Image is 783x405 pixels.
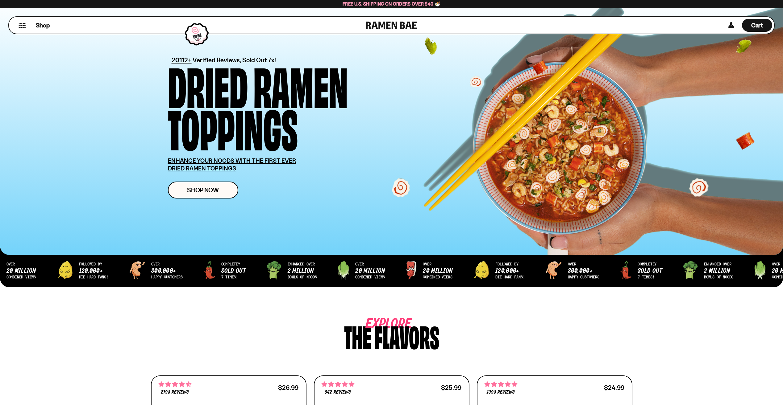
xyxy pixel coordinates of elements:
div: Ramen [253,63,348,105]
button: Mobile Menu Trigger [18,23,27,28]
div: flavors [374,321,439,350]
div: $25.99 [441,385,461,391]
a: Shop Now [168,182,238,198]
span: Cart [751,22,763,29]
span: Explore [366,321,393,327]
u: ENHANCE YOUR NOODS WITH THE FIRST EVER DRIED RAMEN TOPPINGS [168,157,296,172]
a: Cart [742,17,772,34]
span: 4.68 stars [159,380,191,388]
div: $24.99 [604,385,624,391]
span: 4.76 stars [485,380,517,388]
span: 2793 reviews [161,390,189,395]
span: Free U.S. Shipping on Orders over $40 🍜 [343,1,440,7]
span: Shop Now [187,187,219,193]
div: $26.99 [278,385,298,391]
span: 4.75 stars [322,380,354,388]
a: Shop [36,19,50,32]
div: The [344,321,371,350]
span: 1393 reviews [487,390,514,395]
div: Dried [168,63,248,105]
span: 942 reviews [325,390,351,395]
div: Toppings [168,105,298,148]
span: Shop [36,21,50,30]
